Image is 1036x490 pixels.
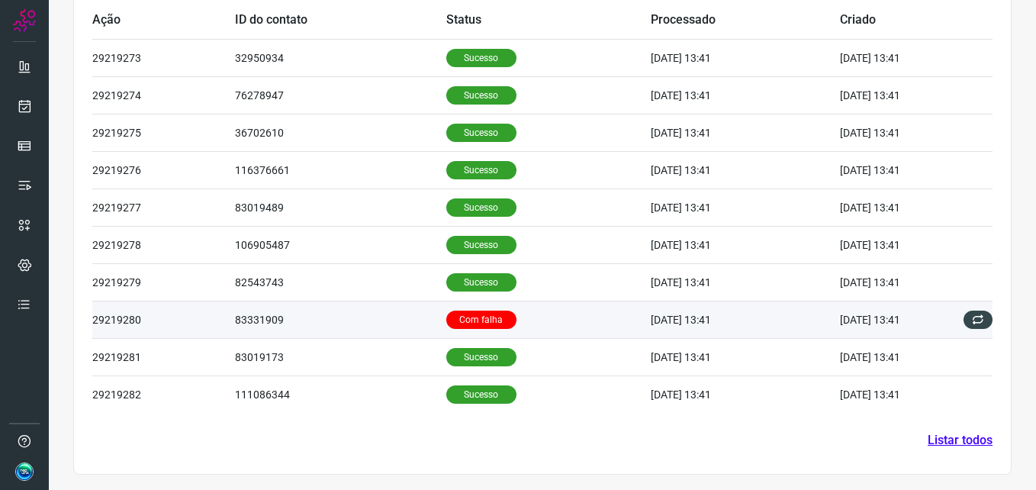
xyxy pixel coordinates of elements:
[235,114,446,151] td: 36702610
[651,263,840,301] td: [DATE] 13:41
[92,376,235,413] td: 29219282
[92,301,235,338] td: 29219280
[235,376,446,413] td: 111086344
[840,39,947,76] td: [DATE] 13:41
[92,2,235,39] td: Ação
[235,76,446,114] td: 76278947
[92,338,235,376] td: 29219281
[235,2,446,39] td: ID do contato
[446,49,516,67] p: Sucesso
[92,263,235,301] td: 29219279
[92,114,235,151] td: 29219275
[235,226,446,263] td: 106905487
[446,385,516,404] p: Sucesso
[651,338,840,376] td: [DATE] 13:41
[15,463,34,481] img: d1faacb7788636816442e007acca7356.jpg
[651,39,840,76] td: [DATE] 13:41
[92,76,235,114] td: 29219274
[92,189,235,226] td: 29219277
[446,161,516,179] p: Sucesso
[840,151,947,189] td: [DATE] 13:41
[840,263,947,301] td: [DATE] 13:41
[651,114,840,151] td: [DATE] 13:41
[446,124,516,142] p: Sucesso
[446,236,516,254] p: Sucesso
[840,226,947,263] td: [DATE] 13:41
[651,226,840,263] td: [DATE] 13:41
[928,431,993,450] a: Listar todos
[840,189,947,226] td: [DATE] 13:41
[840,76,947,114] td: [DATE] 13:41
[446,86,516,105] p: Sucesso
[92,39,235,76] td: 29219273
[651,151,840,189] td: [DATE] 13:41
[235,151,446,189] td: 116376661
[446,273,516,292] p: Sucesso
[235,338,446,376] td: 83019173
[235,189,446,226] td: 83019489
[13,9,36,32] img: Logo
[92,226,235,263] td: 29219278
[840,2,947,39] td: Criado
[840,301,947,338] td: [DATE] 13:41
[840,114,947,151] td: [DATE] 13:41
[235,263,446,301] td: 82543743
[92,151,235,189] td: 29219276
[446,2,651,39] td: Status
[840,376,947,413] td: [DATE] 13:41
[651,376,840,413] td: [DATE] 13:41
[446,348,516,366] p: Sucesso
[651,189,840,226] td: [DATE] 13:41
[840,338,947,376] td: [DATE] 13:41
[651,301,840,338] td: [DATE] 13:41
[651,76,840,114] td: [DATE] 13:41
[235,39,446,76] td: 32950934
[446,198,516,217] p: Sucesso
[235,301,446,338] td: 83331909
[651,2,840,39] td: Processado
[446,311,516,329] p: Com falha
